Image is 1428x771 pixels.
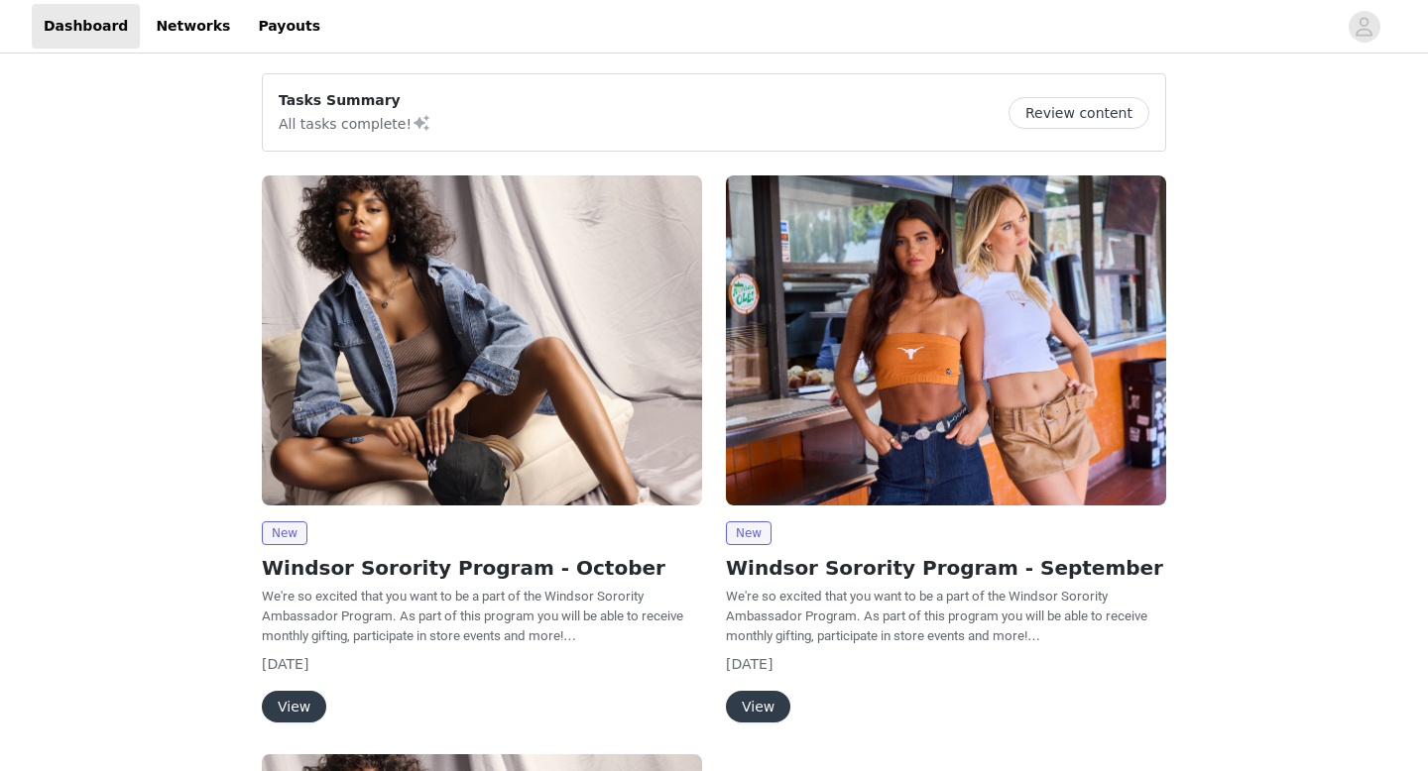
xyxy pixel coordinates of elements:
[262,553,702,583] h2: Windsor Sorority Program - October
[262,691,326,722] button: View
[262,521,307,545] span: New
[726,656,773,672] span: [DATE]
[32,4,140,49] a: Dashboard
[1009,97,1149,129] button: Review content
[262,700,326,715] a: View
[279,111,431,135] p: All tasks complete!
[1355,11,1373,43] div: avatar
[279,90,431,111] p: Tasks Summary
[726,521,772,545] span: New
[726,175,1166,505] img: Windsor
[144,4,242,49] a: Networks
[262,589,683,643] span: We're so excited that you want to be a part of the Windsor Sorority Ambassador Program. As part o...
[726,691,790,722] button: View
[726,700,790,715] a: View
[262,175,702,505] img: Windsor
[262,656,308,672] span: [DATE]
[726,589,1147,643] span: We're so excited that you want to be a part of the Windsor Sorority Ambassador Program. As part o...
[726,553,1166,583] h2: Windsor Sorority Program - September
[246,4,332,49] a: Payouts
